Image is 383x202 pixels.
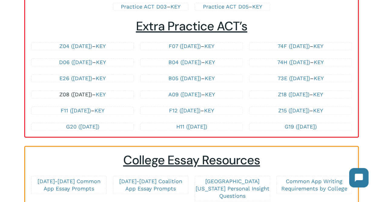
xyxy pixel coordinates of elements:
[96,75,106,81] a: KEY
[119,3,182,10] p: –
[59,43,92,49] a: Z04 ([DATE])
[256,75,345,82] p: –
[277,59,310,65] a: 74H ([DATE])
[61,107,91,114] a: F11 ([DATE])
[284,123,316,130] a: G19 ([DATE])
[169,43,201,49] a: F07 ([DATE])
[38,59,127,66] p: –
[136,18,247,34] span: Extra Practice ACT’s
[278,91,309,98] a: Z18 ([DATE])
[168,91,201,98] a: A09 ([DATE])
[205,75,215,81] a: KEY
[38,107,127,114] p: –
[168,59,201,65] a: B04 ([DATE])
[278,43,310,49] a: 74F ([DATE])
[203,3,248,10] a: Practice ACT D05
[277,75,310,81] a: 73E ([DATE])
[147,107,236,114] p: –
[147,59,236,66] p: –
[195,178,269,199] a: [GEOGRAPHIC_DATA][US_STATE] Personal Insight Questions
[121,3,167,10] a: Practice ACT D03
[201,3,263,10] p: –
[147,75,236,82] p: –
[256,107,345,114] p: –
[38,91,127,98] p: –
[38,43,127,50] p: –
[204,107,214,114] a: KEY
[313,75,323,81] a: KEY
[119,178,182,192] a: [DATE]-[DATE] Coalition App Essay Prompts
[313,43,323,49] a: KEY
[38,178,101,192] a: [DATE]-[DATE] Common App Essay Prompts
[94,107,104,114] a: KEY
[147,43,236,50] p: –
[38,75,127,82] p: –
[66,123,99,130] a: G20 ([DATE])
[252,3,262,10] a: KEY
[205,91,215,98] a: KEY
[256,43,345,50] p: –
[170,3,180,10] a: KEY
[169,107,200,114] a: F12 ([DATE])
[256,91,345,98] p: –
[59,75,92,81] a: E26 ([DATE])
[313,91,323,98] a: KEY
[204,43,214,49] a: KEY
[59,59,92,65] a: D06 ([DATE])
[176,123,207,130] a: H11 ([DATE])
[96,59,106,65] a: KEY
[96,43,106,49] a: KEY
[343,162,375,193] iframe: Chatbot
[96,91,106,98] a: KEY
[168,75,201,81] a: B05 ([DATE])
[205,59,215,65] a: KEY
[256,59,345,66] p: –
[147,91,236,98] p: –
[313,107,323,114] a: KEY
[278,107,309,114] a: Z15 ([DATE])
[314,59,324,65] a: KEY
[59,91,92,98] a: Z08 ([DATE])
[123,152,260,168] span: College Essay Resources
[281,178,347,192] a: Common App Writing Requirements by College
